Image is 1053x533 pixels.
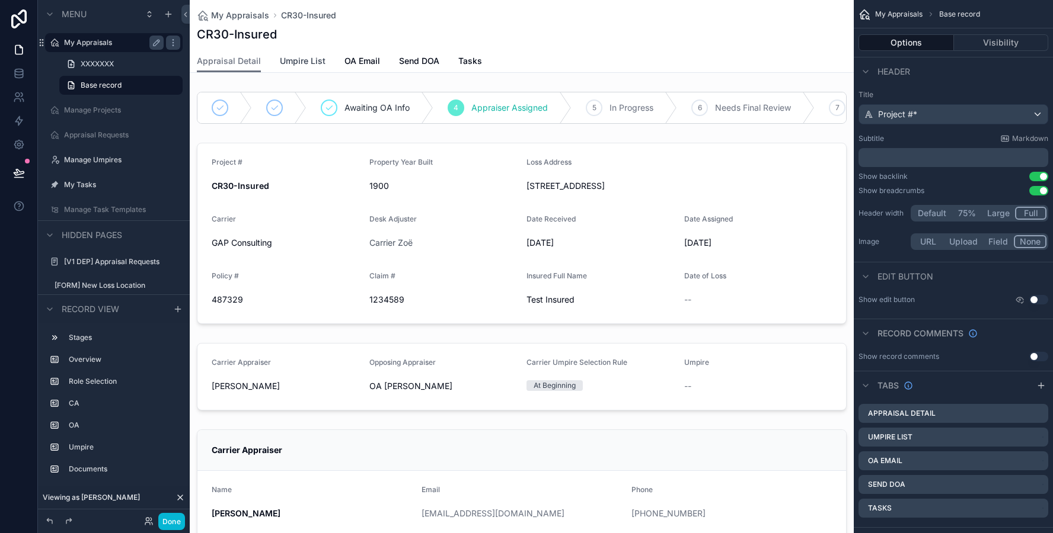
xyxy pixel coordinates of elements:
button: Project #* [859,104,1048,124]
span: Base record [81,81,122,90]
button: 75% [952,207,982,220]
span: Project #* [878,108,917,120]
label: Manage Projects [64,105,180,115]
a: My Appraisals [197,9,269,21]
span: Record comments [877,327,963,339]
button: Visibility [954,34,1049,51]
label: My Tasks [64,180,180,190]
span: Hidden pages [62,229,122,241]
label: OA Email [868,456,902,465]
button: Upload [944,235,983,248]
span: XXXXXXX [81,59,114,69]
a: Markdown [1000,134,1048,143]
a: XXXXXXX [59,54,183,73]
label: Umpire List [868,432,912,442]
h1: CR30-Insured [197,26,277,43]
span: Header [877,66,910,78]
button: Options [859,34,954,51]
span: Viewing as [PERSON_NAME] [43,493,140,502]
div: Show record comments [859,352,939,361]
label: Appraisal Requests [64,130,180,140]
a: CR30-Insured [281,9,336,21]
button: Done [158,513,185,530]
label: Stages [69,333,178,342]
div: scrollable content [859,148,1048,167]
span: Umpire List [280,55,326,67]
label: Header width [859,208,906,218]
label: OA [69,420,178,430]
label: Show edit button [859,295,915,304]
span: Record view [62,303,119,315]
span: My Appraisals [875,9,923,19]
span: Edit button [877,271,933,282]
a: Base record [59,76,183,95]
button: Default [912,207,952,220]
div: Show breadcrumbs [859,186,924,195]
span: Tasks [458,55,482,67]
button: Field [983,235,1014,248]
span: Send DOA [399,55,439,67]
span: Tabs [877,380,899,391]
label: Send DOA [868,480,905,489]
button: Large [982,207,1015,220]
button: Full [1015,207,1046,220]
a: Tasks [458,50,482,74]
button: URL [912,235,944,248]
label: [V1 DEP] Appraisal Requests [64,257,180,266]
label: Documents [69,464,178,474]
label: Title [859,90,1048,99]
label: Tasks [868,503,892,513]
a: Send DOA [399,50,439,74]
label: Overview [69,355,178,364]
span: OA Email [344,55,380,67]
label: Image [859,237,906,246]
a: OA Email [344,50,380,74]
label: Appraisal Detail [868,409,936,418]
button: None [1014,235,1046,248]
label: Role Selection [69,377,178,386]
label: CA [69,399,178,408]
span: Menu [62,8,87,20]
span: Base record [939,9,980,19]
span: Appraisal Detail [197,55,261,67]
label: [FORM] New Loss Location [55,281,180,290]
label: My Appraisals [64,38,159,47]
label: Manage Umpires [64,155,180,165]
label: Umpire [69,442,178,452]
span: Markdown [1012,134,1048,143]
div: scrollable content [38,323,190,490]
a: Appraisal Detail [197,50,261,73]
span: My Appraisals [211,9,269,21]
label: Subtitle [859,134,884,143]
a: Umpire List [280,50,326,74]
label: Manage Task Templates [64,205,180,214]
div: Show backlink [859,172,908,181]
